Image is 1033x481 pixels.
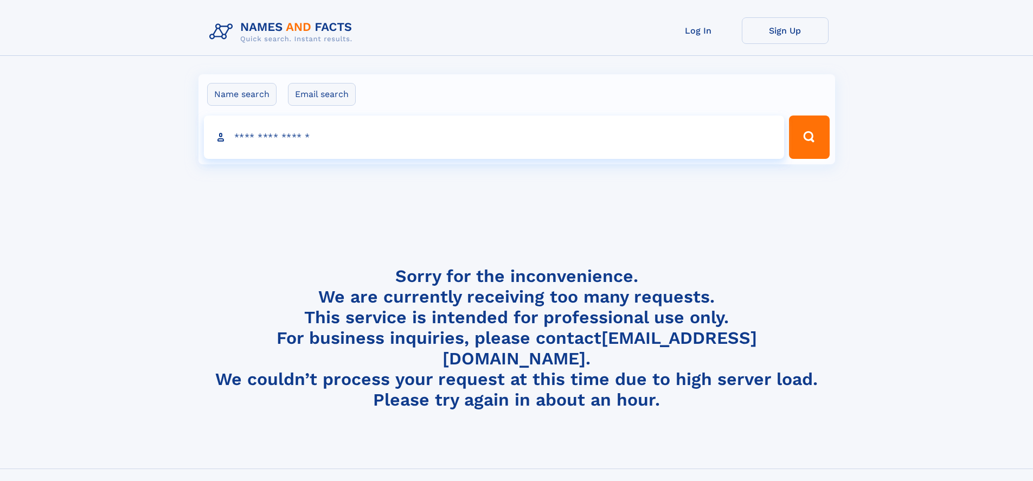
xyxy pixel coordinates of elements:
[288,83,356,106] label: Email search
[207,83,277,106] label: Name search
[204,116,785,159] input: search input
[655,17,742,44] a: Log In
[442,328,757,369] a: [EMAIL_ADDRESS][DOMAIN_NAME]
[205,17,361,47] img: Logo Names and Facts
[742,17,829,44] a: Sign Up
[205,266,829,411] h4: Sorry for the inconvenience. We are currently receiving too many requests. This service is intend...
[789,116,829,159] button: Search Button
